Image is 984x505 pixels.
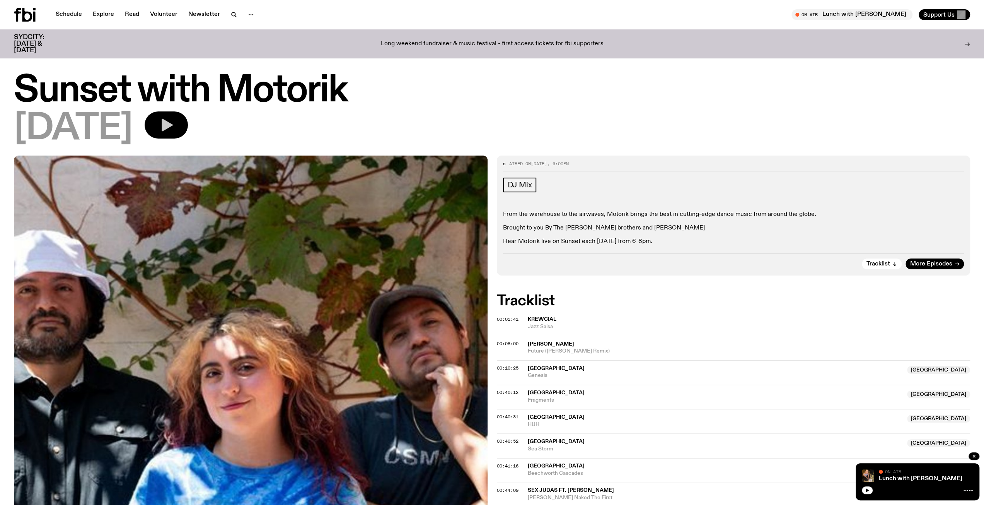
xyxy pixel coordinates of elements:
[503,224,964,232] p: Brought to you By The [PERSON_NAME] brothers and [PERSON_NAME]
[508,181,532,189] span: DJ Mix
[88,9,119,20] a: Explore
[528,397,903,404] span: Fragments
[497,463,518,469] span: 00:41:16
[906,258,964,269] a: More Episodes
[791,9,912,20] button: On AirLunch with [PERSON_NAME]
[528,470,903,477] span: Beechworth Cascades
[497,464,518,468] button: 00:41:16
[497,365,518,371] span: 00:10:25
[907,390,970,398] span: [GEOGRAPHIC_DATA]
[528,421,903,428] span: HUH
[547,161,569,167] span: , 6:00pm
[907,439,970,447] span: [GEOGRAPHIC_DATA]
[14,74,970,108] h1: Sunset with Motorik
[497,439,518,443] button: 00:40:52
[923,11,955,18] span: Support Us
[120,9,144,20] a: Read
[497,341,518,347] span: 00:08:00
[497,294,970,308] h2: Tracklist
[497,342,518,346] button: 00:08:00
[862,258,902,269] button: Tracklist
[497,488,518,493] button: 00:44:09
[497,389,518,395] span: 00:40:12
[497,390,518,395] button: 00:40:12
[14,34,63,54] h3: SYDCITY: [DATE] & [DATE]
[497,438,518,444] span: 00:40:52
[497,487,518,493] span: 00:44:09
[503,178,537,192] a: DJ Mix
[879,476,962,482] a: Lunch with [PERSON_NAME]
[907,415,970,423] span: [GEOGRAPHIC_DATA]
[531,161,547,167] span: [DATE]
[528,366,585,371] span: [GEOGRAPHIC_DATA]
[497,316,518,322] span: 00:01:41
[14,111,132,146] span: [DATE]
[497,317,518,322] button: 00:01:41
[503,238,964,245] p: Hear Motorik live on Sunset each [DATE] from 6-8pm.
[528,317,556,322] span: Krewcial
[497,366,518,370] button: 00:10:25
[145,9,182,20] a: Volunteer
[497,414,518,420] span: 00:40:31
[509,161,531,167] span: Aired on
[528,390,585,395] span: [GEOGRAPHIC_DATA]
[528,463,585,469] span: [GEOGRAPHIC_DATA]
[866,261,890,267] span: Tracklist
[528,488,614,493] span: Sex Judas ft. [PERSON_NAME]
[919,9,970,20] button: Support Us
[528,372,903,379] span: Genesis
[528,341,574,347] span: [PERSON_NAME]
[497,415,518,419] button: 00:40:31
[910,261,952,267] span: More Episodes
[528,445,903,453] span: Sea Storm
[528,414,585,420] span: [GEOGRAPHIC_DATA]
[503,211,964,218] p: From the warehouse to the airwaves, Motorik brings the best in cutting-edge dance music from arou...
[885,469,901,474] span: On Air
[528,494,970,502] span: [PERSON_NAME] Naked The First
[528,323,970,330] span: Jazz Salsa
[907,366,970,374] span: [GEOGRAPHIC_DATA]
[381,41,604,48] p: Long weekend fundraiser & music festival - first access tickets for fbi supporters
[528,348,970,355] span: Future ([PERSON_NAME] Remix)
[184,9,225,20] a: Newsletter
[862,469,874,482] img: SLC lunch cover
[51,9,87,20] a: Schedule
[528,439,585,444] span: [GEOGRAPHIC_DATA]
